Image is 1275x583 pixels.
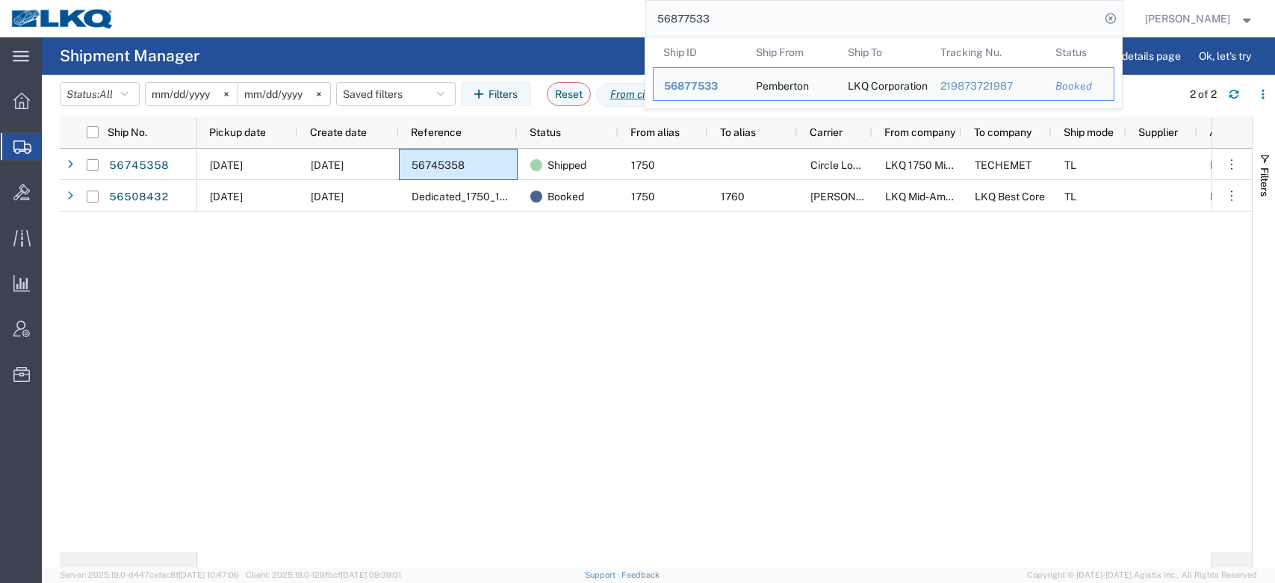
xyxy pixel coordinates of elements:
span: Reference [411,126,462,138]
span: Matt Harvey [1145,10,1230,27]
span: Nolan Transportation Group, LLC [810,191,1023,203]
span: LKQ Best Core [975,191,1045,203]
i: From city starts with [610,87,704,102]
span: Copyright © [DATE]-[DATE] Agistix Inc., All Rights Reserved [1027,569,1257,582]
span: 56877533 [664,80,718,92]
span: From city starts with topeka [596,83,743,107]
th: Ship ID [653,37,745,67]
a: 56745358 [108,154,170,178]
button: Filters [461,82,531,106]
span: Supplier [1138,126,1178,138]
input: Search for shipment number, reference number [646,1,1100,37]
span: TECHEMET [975,159,1032,171]
div: Pemberton [755,68,808,100]
span: Ship No. [108,126,147,138]
a: Feedback [621,570,660,579]
th: Ship From [745,37,837,67]
th: Ship To [837,37,930,67]
span: LKQ Mid-America [885,191,970,203]
div: 56877533 [664,78,735,94]
button: Reset [547,82,591,106]
input: Not set [146,83,238,105]
span: Server: 2025.19.0-d447cefac8f [60,570,239,579]
span: Create date [310,126,367,138]
div: Booked [1055,78,1103,94]
span: 1760 [721,191,745,203]
button: Ok, let's try [1186,44,1264,68]
span: Client: 2025.19.0-129fbcf [246,570,401,579]
span: Circle Logistics [810,159,884,171]
span: Account [1209,126,1250,138]
span: 09/19/2025 [210,191,243,203]
a: Support [585,570,622,579]
span: [DATE] 09:39:01 [341,570,401,579]
span: Booked [547,181,584,212]
table: Search Results [653,37,1122,108]
span: Status [530,126,561,138]
h4: Shipment Manager [60,37,199,75]
span: 1750 [631,191,655,203]
span: Carrier [810,126,843,138]
th: Status [1045,37,1114,67]
img: logo [10,7,115,30]
th: Tracking Nu. [929,37,1045,67]
span: Filters [1259,167,1271,197]
div: 219873721987 [940,78,1034,94]
div: LKQ Corporation [848,68,919,100]
span: Ship mode [1064,126,1114,138]
span: 09/08/2025 [311,159,344,171]
button: [PERSON_NAME] [1144,10,1255,28]
input: Not set [238,83,330,105]
span: 08/15/2025 [311,191,344,203]
span: LKQ 1750 Mid-America [885,159,996,171]
span: Pickup date [209,126,266,138]
span: From company [884,126,955,138]
button: Status:All [60,82,140,106]
div: 2 of 2 [1190,87,1217,102]
span: Shipped [547,149,586,181]
span: All [99,88,113,100]
span: TL [1064,159,1076,171]
a: 56508432 [108,185,170,209]
span: To company [974,126,1032,138]
span: 56745358 [412,159,465,171]
span: TL [1064,191,1076,203]
span: Dedicated_1750_1760_Eng Trans [412,191,573,203]
span: 1750 [631,159,655,171]
span: 09/19/2025 [210,159,243,171]
button: Saved filters [336,82,456,106]
span: To alias [720,126,756,138]
span: From alias [630,126,680,138]
span: [DATE] 10:47:06 [179,570,239,579]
